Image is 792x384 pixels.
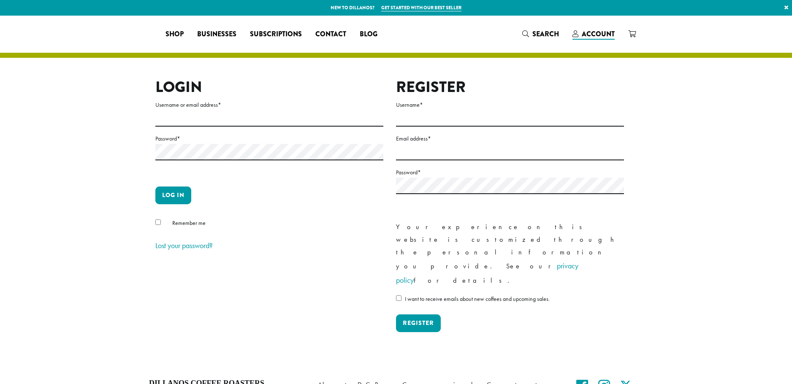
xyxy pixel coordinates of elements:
[582,29,615,39] span: Account
[396,167,624,178] label: Password
[155,187,191,204] button: Log in
[159,27,190,41] a: Shop
[315,29,346,40] span: Contact
[155,78,383,96] h2: Login
[172,219,206,227] span: Remember me
[396,314,441,332] button: Register
[381,4,461,11] a: Get started with our best seller
[532,29,559,39] span: Search
[396,133,624,144] label: Email address
[155,241,213,250] a: Lost your password?
[155,133,383,144] label: Password
[396,100,624,110] label: Username
[396,261,578,285] a: privacy policy
[396,295,401,301] input: I want to receive emails about new coffees and upcoming sales.
[165,29,184,40] span: Shop
[396,78,624,96] h2: Register
[250,29,302,40] span: Subscriptions
[197,29,236,40] span: Businesses
[405,295,550,303] span: I want to receive emails about new coffees and upcoming sales.
[360,29,377,40] span: Blog
[515,27,566,41] a: Search
[155,100,383,110] label: Username or email address
[396,221,624,287] p: Your experience on this website is customized through the personal information you provide. See o...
